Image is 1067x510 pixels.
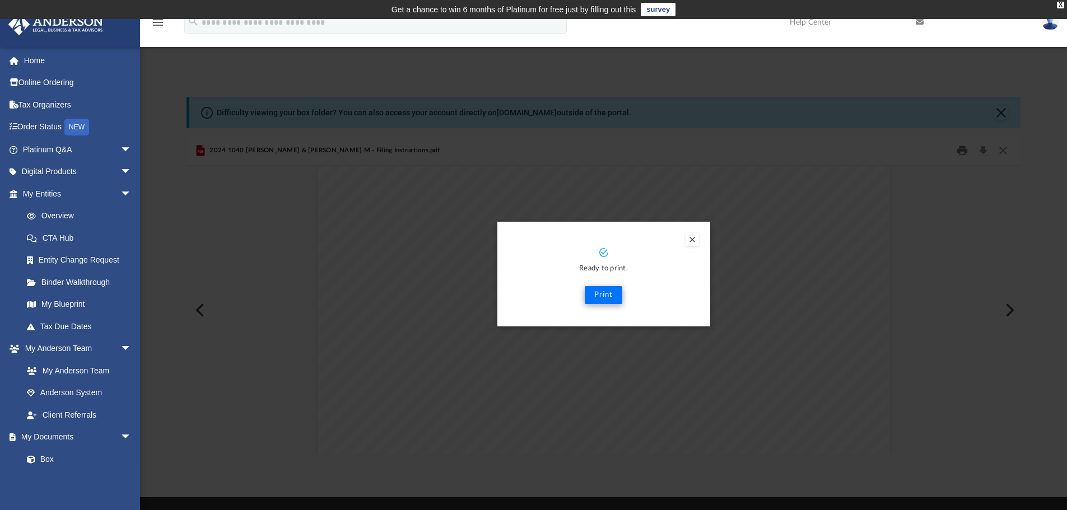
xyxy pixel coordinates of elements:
img: User Pic [1042,14,1059,30]
a: CTA Hub [16,227,148,249]
span: arrow_drop_down [120,183,143,205]
div: NEW [64,119,89,135]
a: Binder Walkthrough [16,271,148,293]
a: Tax Organizers [8,93,148,116]
a: Box [16,448,137,470]
a: My Entitiesarrow_drop_down [8,183,148,205]
a: My Documentsarrow_drop_down [8,426,143,448]
span: arrow_drop_down [120,161,143,184]
a: survey [641,3,675,16]
a: Client Referrals [16,404,143,426]
a: Meeting Minutes [16,470,143,493]
img: Anderson Advisors Platinum Portal [5,13,106,35]
a: Tax Due Dates [16,315,148,338]
a: Anderson System [16,382,143,404]
a: My Blueprint [16,293,143,316]
i: search [187,15,199,27]
a: Order StatusNEW [8,116,148,139]
i: menu [151,16,165,29]
a: Platinum Q&Aarrow_drop_down [8,138,148,161]
a: Online Ordering [8,72,148,94]
div: Preview [187,136,1021,455]
a: Home [8,49,148,72]
span: arrow_drop_down [120,426,143,449]
p: Ready to print. [509,263,699,275]
a: Overview [16,205,148,227]
a: My Anderson Team [16,359,137,382]
span: arrow_drop_down [120,338,143,361]
a: menu [151,21,165,29]
div: close [1057,2,1064,8]
a: My Anderson Teamarrow_drop_down [8,338,143,360]
a: Digital Productsarrow_drop_down [8,161,148,183]
div: Get a chance to win 6 months of Platinum for free just by filling out this [392,3,636,16]
span: arrow_drop_down [120,138,143,161]
button: Print [585,286,622,304]
a: Entity Change Request [16,249,148,272]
